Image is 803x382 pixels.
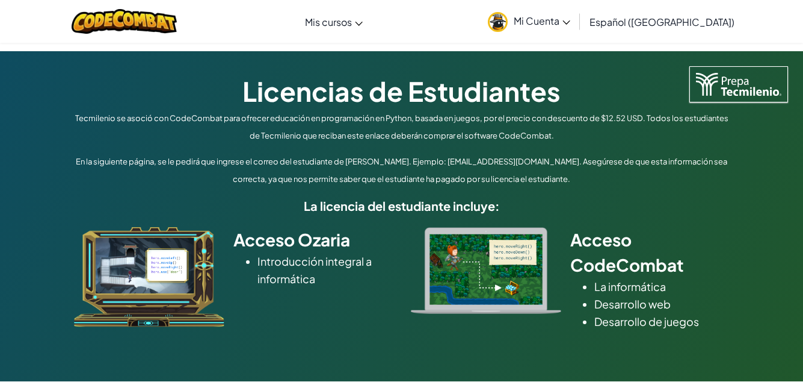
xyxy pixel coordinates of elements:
[482,2,576,40] a: Mi Cuenta
[71,110,733,145] p: Tecmilenio se asoció con CodeCombat para ofrecer educación en programación en Python, basada en j...
[72,9,177,34] img: CodeCombat logo
[594,278,730,295] li: La informática
[570,227,730,278] h2: Acceso CodeCombat
[589,16,734,28] span: Español ([GEOGRAPHIC_DATA])
[594,295,730,313] li: Desarrollo web
[488,12,508,32] img: avatar
[74,227,224,327] img: ozaria_acodus.png
[305,16,352,28] span: Mis cursos
[594,313,730,330] li: Desarrollo de juegos
[71,196,733,215] h5: La licencia del estudiante incluye:
[514,14,570,27] span: Mi Cuenta
[689,66,788,102] img: Tecmilenio logo
[71,153,733,188] p: En la siguiente página, se le pedirá que ingrese el correo del estudiante de [PERSON_NAME]. Ejemp...
[71,72,733,110] h1: Licencias de Estudiantes
[257,252,393,287] li: Introducción integral a informática
[233,227,393,252] h2: Acceso Ozaria
[411,227,561,314] img: type_real_code.png
[583,5,740,38] a: Español ([GEOGRAPHIC_DATA])
[299,5,369,38] a: Mis cursos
